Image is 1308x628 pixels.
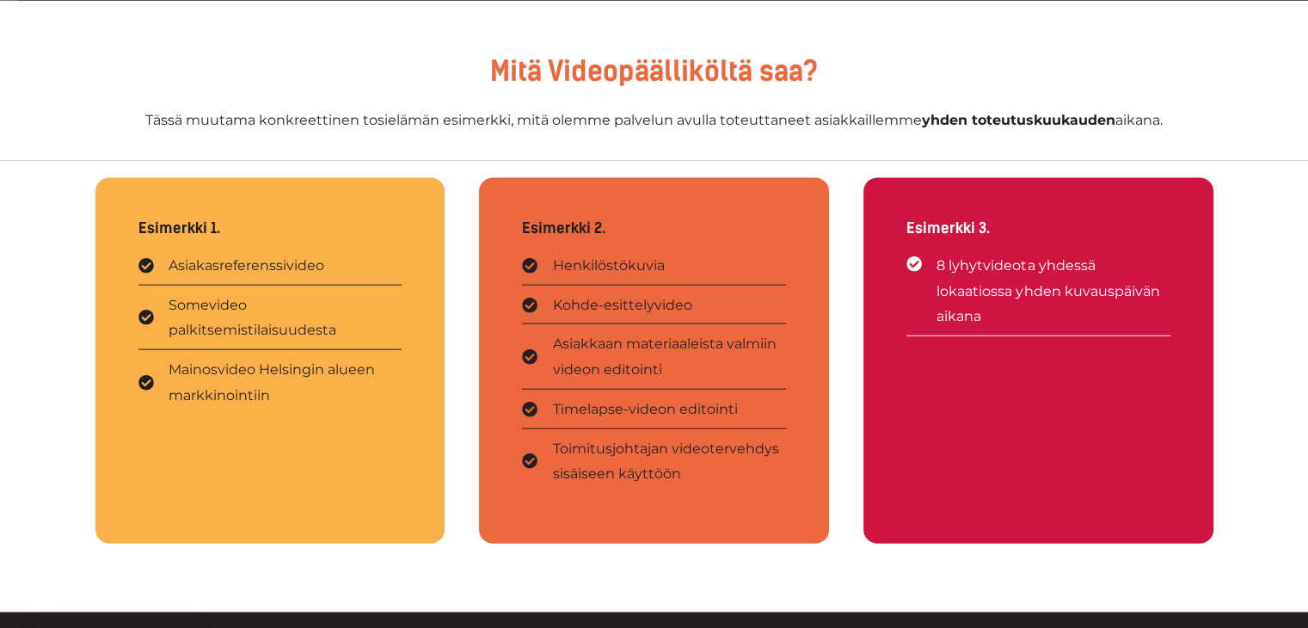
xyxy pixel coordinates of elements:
span: Asiakkaan materiaaleista valmiin videon editointi [549,331,786,382]
h3: Mitä Videopäälliköltä saa? [95,52,1213,91]
p: Tässä muutama konkreettinen tosielämän esimerkki, mitä olemme palvelun avulla toteuttaneet asiakk... [95,108,1213,133]
span: Toimitusjohtajan videotervehdys sisäiseen käyttöön [549,436,786,487]
strong: yhden toteutuskuukauden [922,112,1115,128]
p: Esimerkki 2. [522,221,786,236]
p: Esimerkki 3. [906,221,1170,236]
span: 8 lyhytvideota yhdessä lokaatiossa yhden kuvauspäivän aikana [932,253,1170,329]
span: Timelapse-videon editointi [549,397,738,422]
span: Somevideo palkitsemistilaisuudesta [164,292,402,343]
span: Kohde-esittelyvideo [549,292,692,318]
span: Henkilöstökuvia [549,253,665,279]
span: Asiakasreferenssivideo [164,253,324,279]
p: Esimerkki 1. [138,221,402,236]
span: Mainosvideo Helsingin alueen markkinointiin [164,357,402,408]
